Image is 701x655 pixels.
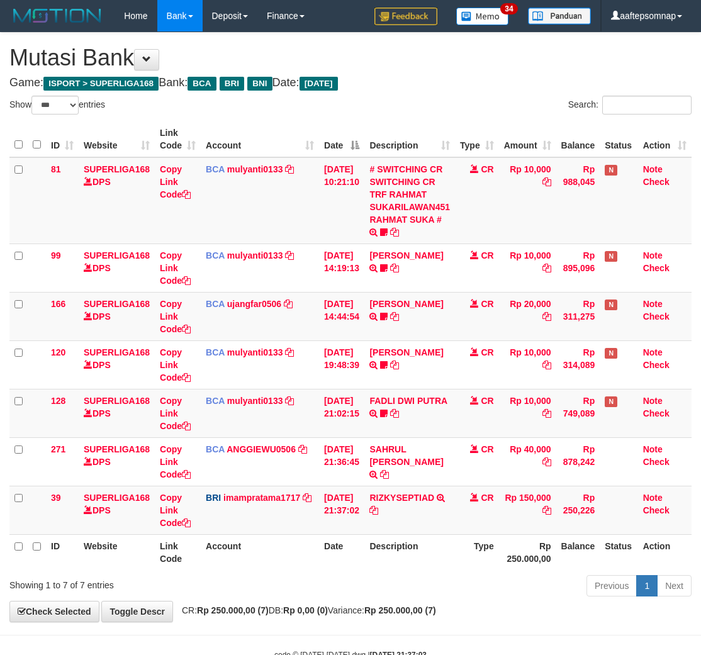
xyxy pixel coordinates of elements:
td: DPS [79,486,155,534]
td: Rp 250,226 [556,486,600,534]
a: imampratama1717 [223,493,300,503]
a: Copy Rp 150,000 to clipboard [542,505,551,515]
th: Website: activate to sort column ascending [79,121,155,157]
td: [DATE] 14:44:54 [319,292,364,340]
a: Note [643,347,663,357]
th: Date: activate to sort column descending [319,121,364,157]
img: Button%20Memo.svg [456,8,509,25]
a: Copy Link Code [160,347,191,383]
td: Rp 40,000 [499,437,556,486]
th: Balance [556,121,600,157]
a: Copy mulyanti0133 to clipboard [285,396,294,406]
a: SUPERLIGA168 [84,396,150,406]
a: [PERSON_NAME] [369,347,443,357]
a: Copy Rp 40,000 to clipboard [542,457,551,467]
a: Copy AKBAR SAPUTR to clipboard [390,360,399,370]
th: Link Code: activate to sort column ascending [155,121,201,157]
a: Check Selected [9,601,99,622]
td: DPS [79,437,155,486]
label: Show entries [9,96,105,115]
td: Rp 314,089 [556,340,600,389]
td: [DATE] 21:02:15 [319,389,364,437]
a: Copy ujangfar0506 to clipboard [284,299,293,309]
td: DPS [79,340,155,389]
td: Rp 749,089 [556,389,600,437]
span: BRI [206,493,221,503]
a: Check [643,263,670,273]
th: Rp 250.000,00 [499,534,556,570]
a: Copy Link Code [160,493,191,528]
label: Search: [568,96,692,115]
td: Rp 311,275 [556,292,600,340]
strong: Rp 250.000,00 (7) [197,605,269,615]
strong: Rp 250.000,00 (7) [364,605,436,615]
th: Type: activate to sort column ascending [455,121,499,157]
span: BCA [206,396,225,406]
a: Copy Link Code [160,444,191,479]
a: Copy FADLI DWI PUTRA to clipboard [390,408,399,418]
span: 120 [51,347,65,357]
a: SAHRUL [PERSON_NAME] [369,444,443,467]
span: Has Note [605,251,617,262]
a: mulyanti0133 [227,164,283,174]
span: BRI [220,77,244,91]
span: BCA [206,250,225,260]
a: SUPERLIGA168 [84,299,150,309]
a: Copy MUHAMMAD REZA to clipboard [390,263,399,273]
span: CR: DB: Variance: [176,605,436,615]
a: Note [643,493,663,503]
img: MOTION_logo.png [9,6,105,25]
a: mulyanti0133 [227,250,283,260]
span: Has Note [605,348,617,359]
a: Copy Link Code [160,299,191,334]
a: mulyanti0133 [227,396,283,406]
a: SUPERLIGA168 [84,493,150,503]
a: SUPERLIGA168 [84,444,150,454]
a: Copy SAHRUL SAIDA ROSAD to clipboard [380,469,389,479]
td: Rp 878,242 [556,437,600,486]
select: Showentries [31,96,79,115]
td: DPS [79,157,155,244]
td: DPS [79,292,155,340]
a: Check [643,311,670,322]
th: Description [364,534,455,570]
a: Copy Rp 10,000 to clipboard [542,360,551,370]
th: ID: activate to sort column ascending [46,121,79,157]
a: Check [643,505,670,515]
a: Copy Rp 10,000 to clipboard [542,263,551,273]
td: DPS [79,389,155,437]
span: CR [481,299,493,309]
td: DPS [79,244,155,292]
a: Copy Link Code [160,396,191,431]
span: 128 [51,396,65,406]
a: Copy NOVEN ELING PRAYOG to clipboard [390,311,399,322]
td: Rp 988,045 [556,157,600,244]
a: [PERSON_NAME] [369,299,443,309]
span: CR [481,250,493,260]
span: CR [481,164,493,174]
a: SUPERLIGA168 [84,164,150,174]
a: ANGGIEWU0506 [227,444,296,454]
a: [PERSON_NAME] [369,250,443,260]
th: Action: activate to sort column ascending [638,121,692,157]
a: Check [643,408,670,418]
a: Copy mulyanti0133 to clipboard [285,347,294,357]
a: FADLI DWI PUTRA [369,396,447,406]
span: [DATE] [300,77,338,91]
td: Rp 10,000 [499,389,556,437]
span: 166 [51,299,65,309]
a: Check [643,360,670,370]
a: Note [643,396,663,406]
th: Link Code [155,534,201,570]
th: Account [201,534,319,570]
a: Note [643,444,663,454]
span: BCA [206,347,225,357]
strong: Rp 0,00 (0) [283,605,328,615]
span: 39 [51,493,61,503]
td: [DATE] 19:48:39 [319,340,364,389]
span: BCA [206,164,225,174]
a: mulyanti0133 [227,347,283,357]
td: Rp 10,000 [499,244,556,292]
span: 99 [51,250,61,260]
img: Feedback.jpg [374,8,437,25]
